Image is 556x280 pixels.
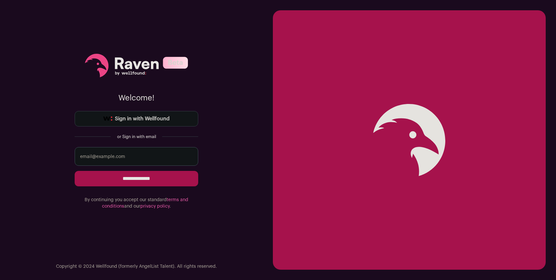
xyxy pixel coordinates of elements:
[116,134,157,139] div: or Sign in with email
[75,93,198,103] p: Welcome!
[115,115,170,123] span: Sign in with Wellfound
[56,263,217,270] p: Copyright © 2024 Wellfound (formerly AngelList Talent). All rights reserved.
[75,197,198,210] p: By continuing you accept our standard and our .
[75,147,198,166] input: email@example.com
[140,204,170,209] a: privacy policy
[103,117,112,121] img: wellfound-symbol-flush-black-fb3c872781a75f747ccb3a119075da62bfe97bd399995f84a933054e44a575c4.png
[102,198,188,209] a: terms and conditions
[75,111,198,126] a: Sign in with Wellfound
